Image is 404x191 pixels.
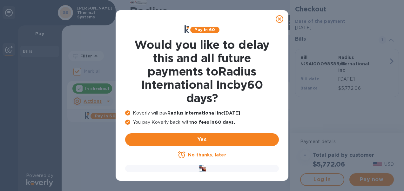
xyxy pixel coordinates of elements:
[125,38,279,105] h1: Would you like to delay this and all future payments to Radius International Inc by 60 days ?
[194,27,215,32] b: Pay in 60
[130,136,274,143] span: Yes
[125,133,279,146] button: Yes
[191,120,235,125] b: no fees in 60 days .
[188,152,226,157] u: No thanks, later
[167,110,240,115] b: Radius International Inc [DATE]
[125,119,279,126] p: You pay Koverly back with
[125,110,279,116] p: Koverly will pay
